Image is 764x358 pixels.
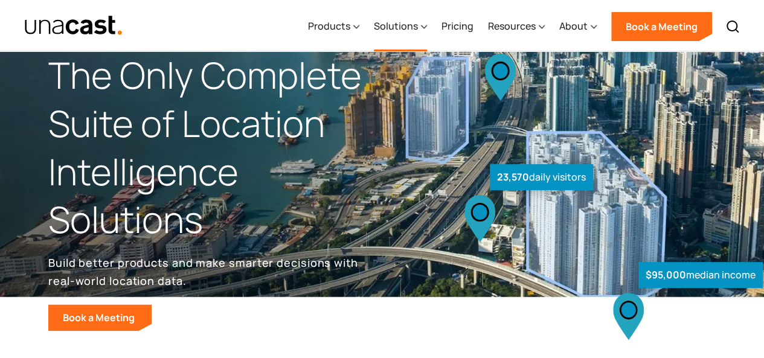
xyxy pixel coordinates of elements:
a: home [24,15,123,36]
a: Book a Meeting [48,304,152,331]
p: Build better products and make smarter decisions with real-world location data. [48,254,362,290]
div: About [559,19,588,33]
div: median income [638,262,763,288]
img: Unacast text logo [24,15,123,36]
a: Book a Meeting [611,12,712,41]
div: daily visitors [490,164,593,190]
div: About [559,2,597,51]
img: Search icon [725,19,740,34]
div: Solutions [374,19,418,33]
h1: The Only Complete Suite of Location Intelligence Solutions [48,51,382,244]
div: Solutions [374,2,427,51]
div: Resources [488,19,536,33]
div: Resources [488,2,545,51]
a: Pricing [441,2,473,51]
strong: $95,000 [646,268,686,281]
div: Products [308,19,350,33]
div: Products [308,2,359,51]
strong: 23,570 [497,170,529,184]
